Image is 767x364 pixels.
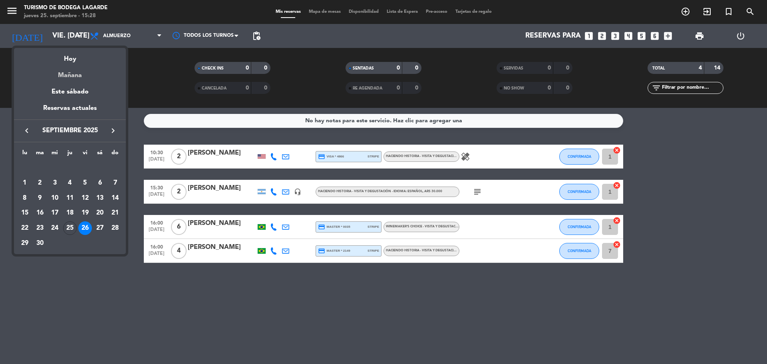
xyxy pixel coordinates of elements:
[77,148,93,161] th: viernes
[22,126,32,135] i: keyboard_arrow_left
[93,191,107,205] div: 13
[32,175,48,191] td: 2 de septiembre de 2025
[33,237,47,250] div: 30
[34,125,106,136] span: septiembre 2025
[48,191,62,205] div: 10
[17,191,32,206] td: 8 de septiembre de 2025
[93,175,108,191] td: 6 de septiembre de 2025
[32,221,48,236] td: 23 de septiembre de 2025
[17,221,32,236] td: 22 de septiembre de 2025
[33,176,47,190] div: 2
[62,175,77,191] td: 4 de septiembre de 2025
[14,48,126,64] div: Hoy
[33,206,47,220] div: 16
[47,175,62,191] td: 3 de septiembre de 2025
[93,191,108,206] td: 13 de septiembre de 2025
[93,176,107,190] div: 6
[17,236,32,251] td: 29 de septiembre de 2025
[32,205,48,221] td: 16 de septiembre de 2025
[18,176,32,190] div: 1
[20,125,34,136] button: keyboard_arrow_left
[63,221,77,235] div: 25
[93,206,107,220] div: 20
[48,206,62,220] div: 17
[78,206,92,220] div: 19
[17,148,32,161] th: lunes
[47,205,62,221] td: 17 de septiembre de 2025
[108,126,118,135] i: keyboard_arrow_right
[107,175,123,191] td: 7 de septiembre de 2025
[78,191,92,205] div: 12
[47,148,62,161] th: miércoles
[17,175,32,191] td: 1 de septiembre de 2025
[17,205,32,221] td: 15 de septiembre de 2025
[77,191,93,206] td: 12 de septiembre de 2025
[32,191,48,206] td: 9 de septiembre de 2025
[77,175,93,191] td: 5 de septiembre de 2025
[77,221,93,236] td: 26 de septiembre de 2025
[107,191,123,206] td: 14 de septiembre de 2025
[62,205,77,221] td: 18 de septiembre de 2025
[63,206,77,220] div: 18
[14,64,126,81] div: Mañana
[33,191,47,205] div: 9
[62,148,77,161] th: jueves
[48,176,62,190] div: 3
[93,221,107,235] div: 27
[18,191,32,205] div: 8
[108,206,122,220] div: 21
[77,205,93,221] td: 19 de septiembre de 2025
[63,176,77,190] div: 4
[107,205,123,221] td: 21 de septiembre de 2025
[106,125,120,136] button: keyboard_arrow_right
[108,191,122,205] div: 14
[93,148,108,161] th: sábado
[17,160,123,175] td: SEP.
[33,221,47,235] div: 23
[62,221,77,236] td: 25 de septiembre de 2025
[32,236,48,251] td: 30 de septiembre de 2025
[107,148,123,161] th: domingo
[108,221,122,235] div: 28
[18,206,32,220] div: 15
[47,191,62,206] td: 10 de septiembre de 2025
[18,237,32,250] div: 29
[14,81,126,103] div: Este sábado
[32,148,48,161] th: martes
[108,176,122,190] div: 7
[78,176,92,190] div: 5
[62,191,77,206] td: 11 de septiembre de 2025
[78,221,92,235] div: 26
[48,221,62,235] div: 24
[63,191,77,205] div: 11
[14,103,126,119] div: Reservas actuales
[93,221,108,236] td: 27 de septiembre de 2025
[93,205,108,221] td: 20 de septiembre de 2025
[18,221,32,235] div: 22
[107,221,123,236] td: 28 de septiembre de 2025
[47,221,62,236] td: 24 de septiembre de 2025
